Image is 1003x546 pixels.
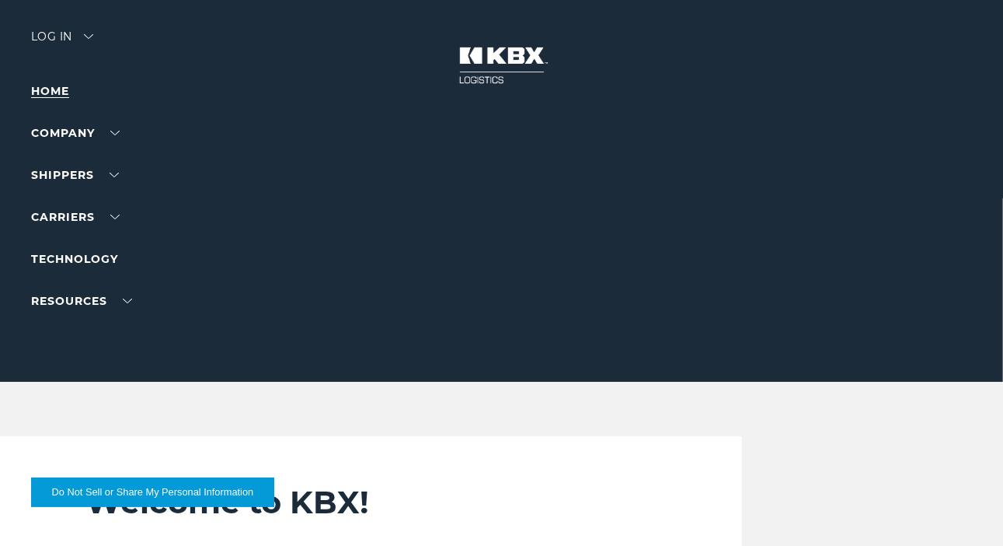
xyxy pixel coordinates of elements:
img: kbx logo [444,31,560,100]
a: SHIPPERS [31,168,119,182]
img: arrow [84,34,93,39]
a: Carriers [31,210,120,224]
a: Home [31,84,69,98]
a: Technology [31,252,118,266]
div: Log in [31,31,93,54]
button: Do Not Sell or Share My Personal Information [31,478,274,507]
a: RESOURCES [31,294,132,308]
h2: Welcome to KBX! [86,483,628,522]
a: Company [31,126,120,140]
